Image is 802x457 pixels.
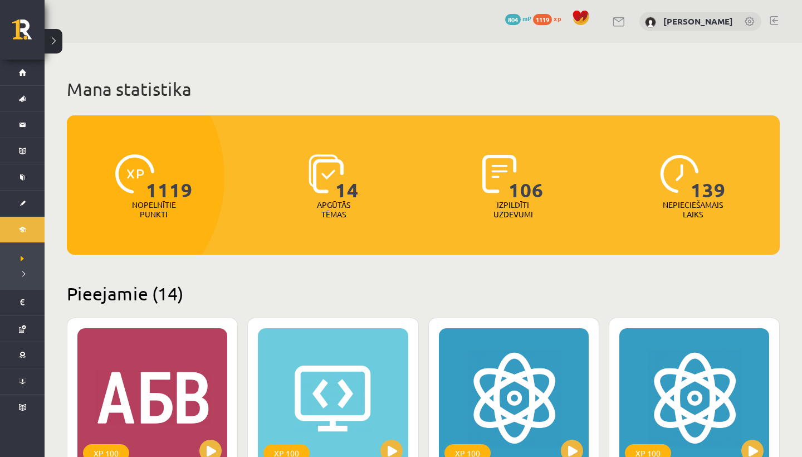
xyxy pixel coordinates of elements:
[505,14,531,23] a: 804 mP
[312,200,355,219] p: Apgūtās tēmas
[660,154,699,193] img: icon-clock-7be60019b62300814b6bd22b8e044499b485619524d84068768e800edab66f18.svg
[67,283,780,304] h2: Pieejamie (14)
[533,14,552,25] span: 1119
[67,78,780,100] h1: Mana statistika
[533,14,566,23] a: 1119 xp
[12,20,45,47] a: Rīgas 1. Tālmācības vidusskola
[663,16,733,27] a: [PERSON_NAME]
[645,17,656,28] img: Adriana Villa
[508,154,544,200] span: 106
[691,154,726,200] span: 139
[522,14,531,23] span: mP
[505,14,521,25] span: 804
[309,154,344,193] img: icon-learned-topics-4a711ccc23c960034f471b6e78daf4a3bad4a20eaf4de84257b87e66633f6470.svg
[146,154,193,200] span: 1119
[335,154,359,200] span: 14
[554,14,561,23] span: xp
[482,154,517,193] img: icon-completed-tasks-ad58ae20a441b2904462921112bc710f1caf180af7a3daa7317a5a94f2d26646.svg
[115,154,154,193] img: icon-xp-0682a9bc20223a9ccc6f5883a126b849a74cddfe5390d2b41b4391c66f2066e7.svg
[132,200,176,219] p: Nopelnītie punkti
[491,200,535,219] p: Izpildīti uzdevumi
[663,200,723,219] p: Nepieciešamais laiks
